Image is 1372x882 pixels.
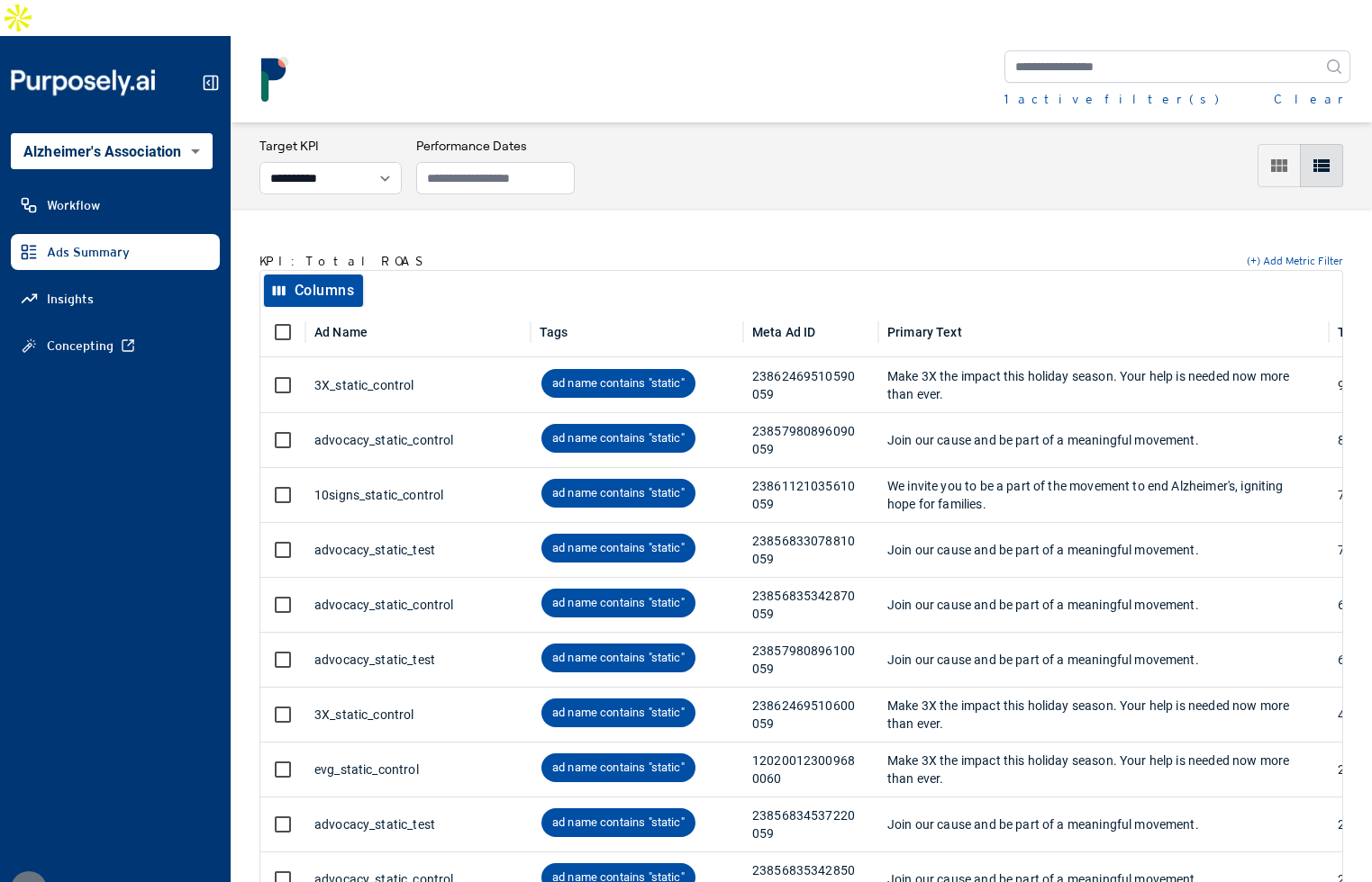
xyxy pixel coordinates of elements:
[314,523,522,577] div: advocacy_static_test
[752,413,869,467] div: 23857980896090059
[887,797,1320,851] div: Join our cause and be part of a meaningful movement.
[887,578,1320,632] div: Join our cause and be part of a meaningful movement.
[752,325,816,339] div: Meta Ad ID
[11,328,220,364] a: Concepting
[314,325,368,339] div: Ad Name
[314,578,522,632] div: advocacy_static_control
[541,705,695,722] span: ad name contains "static"
[314,688,522,742] div: 3X_static_control
[887,358,1320,412] div: Make​ 3X​ the​ impact this holiday season. Your help is needed now more than ever.
[887,523,1320,577] div: Join our cause and be part of a meaningful movement.
[47,290,94,308] span: Insights
[252,57,297,102] img: logo
[752,468,869,522] div: 23861121035610059
[541,540,695,557] span: ad name contains "static"
[314,742,522,796] div: evg_static_control
[1247,254,1343,268] button: (+) Add Metric Filter
[752,578,869,632] div: 23856835342870059
[314,358,522,412] div: 3X_static_control
[11,187,220,223] a: Workflow
[752,742,869,796] div: 120200123009680060
[314,633,522,687] div: advocacy_static_test
[541,595,695,612] span: ad name contains "static"
[47,196,100,214] span: Workflow
[541,375,695,392] span: ad name contains "static"
[752,688,869,742] div: 23862469510600059
[47,243,130,261] span: Ads Summary
[11,281,220,317] a: Insights
[1274,90,1350,108] button: Clear
[752,523,869,577] div: 23856833078810059
[264,274,363,307] button: Select columns
[752,633,869,687] div: 23857980896100059
[541,430,695,447] span: ad name contains "static"
[541,760,695,777] span: ad name contains "static"
[259,137,402,155] h3: Target KPI
[540,325,568,339] div: Tags
[314,468,522,522] div: 10signs_static_control
[11,133,213,169] div: Alzheimer's Association
[887,633,1320,687] div: Join our cause and be part of a meaningful movement.
[11,234,220,270] a: Ads Summary
[1004,90,1219,108] button: 1active filter(s)
[752,797,869,851] div: 23856834537220059
[887,688,1320,742] div: Make​ 3X​ the​ impact this holiday season. Your help is needed now more than ever.
[887,325,962,339] div: Primary Text
[259,252,429,270] p: KPI: Total ROAS
[314,413,522,467] div: advocacy_static_control
[416,137,575,155] h3: Performance Dates
[887,413,1320,467] div: Join our cause and be part of a meaningful movement.
[541,814,695,832] span: ad name contains "static"
[47,337,114,355] span: Concepting
[887,742,1320,796] div: Make​ 3X​ the​ impact this holiday season. Your help is needed now more than ever.
[541,650,695,667] span: ad name contains "static"
[887,468,1320,522] div: We invite you to be a part of the movement to end Alzheimer's, igniting hope for families.
[314,797,522,851] div: advocacy_static_test
[1004,90,1219,108] div: 1 active filter(s)
[752,358,869,412] div: 23862469510590059
[541,485,695,502] span: ad name contains "static"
